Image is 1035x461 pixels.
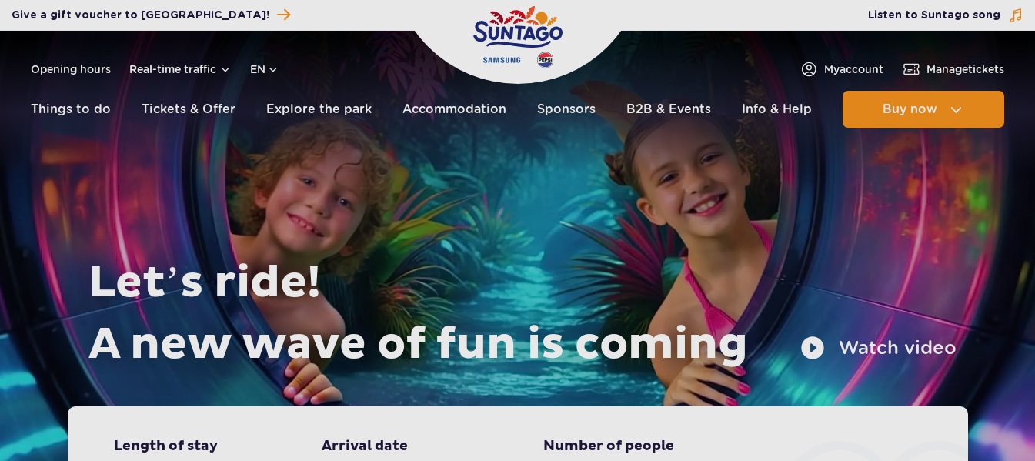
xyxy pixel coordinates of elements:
[142,91,235,128] a: Tickets & Offer
[537,91,596,128] a: Sponsors
[883,102,937,116] span: Buy now
[12,5,290,25] a: Give a gift voucher to [GEOGRAPHIC_DATA]!
[824,62,883,77] span: My account
[402,91,506,128] a: Accommodation
[129,63,232,75] button: Real-time traffic
[31,62,111,77] a: Opening hours
[626,91,711,128] a: B2B & Events
[742,91,812,128] a: Info & Help
[114,437,218,456] span: Length of stay
[902,60,1004,79] a: Managetickets
[543,437,674,456] span: Number of people
[266,91,372,128] a: Explore the park
[88,252,957,376] h1: Let’s ride! A new wave of fun is coming
[926,62,1004,77] span: Manage tickets
[322,437,408,456] span: Arrival date
[868,8,1023,23] button: Listen to Suntago song
[250,62,279,77] button: en
[12,8,269,23] span: Give a gift voucher to [GEOGRAPHIC_DATA]!
[31,91,111,128] a: Things to do
[800,336,957,360] button: Watch video
[868,8,1000,23] span: Listen to Suntago song
[843,91,1004,128] button: Buy now
[800,60,883,79] a: Myaccount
